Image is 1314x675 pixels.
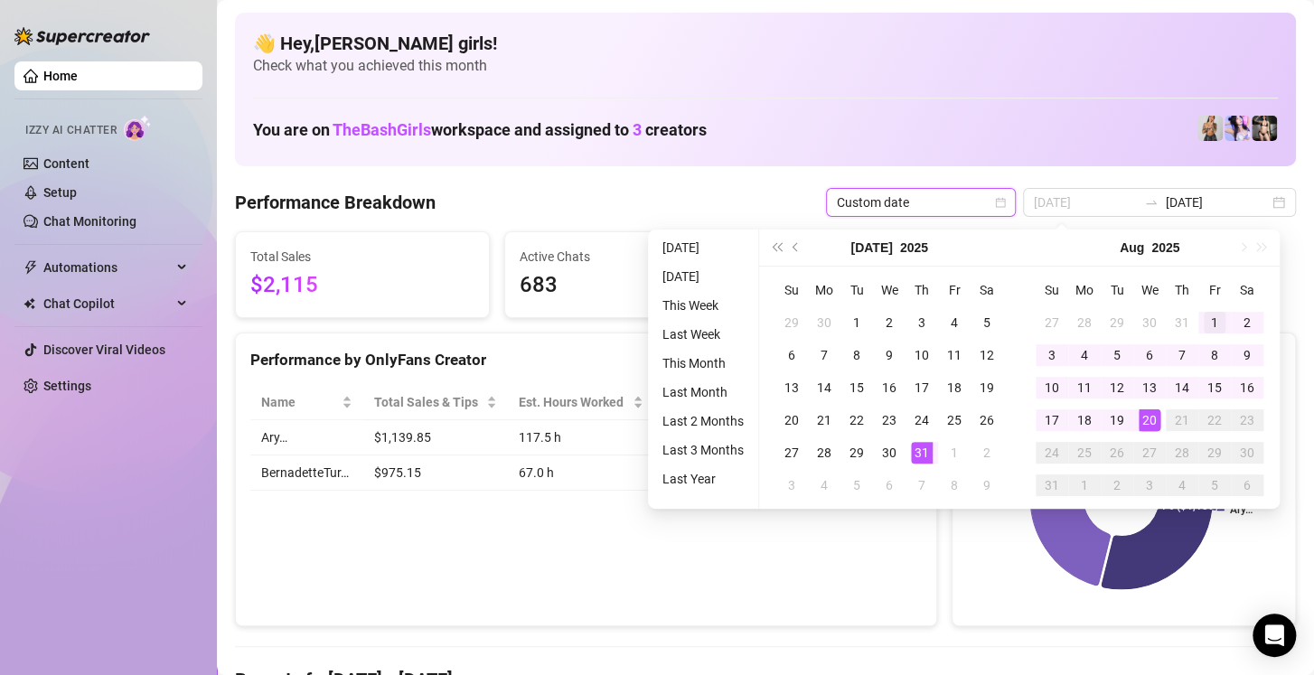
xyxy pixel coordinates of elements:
[775,404,808,436] td: 2025-07-20
[813,409,835,431] div: 21
[1197,116,1223,141] img: BernadetteTur
[1166,339,1198,371] td: 2025-08-07
[906,339,938,371] td: 2025-07-10
[43,289,172,318] span: Chat Copilot
[971,274,1003,306] th: Sa
[1133,469,1166,502] td: 2025-09-03
[1204,312,1225,333] div: 1
[250,385,363,420] th: Name
[508,455,653,491] td: 67.0 h
[363,420,508,455] td: $1,139.85
[1166,404,1198,436] td: 2025-08-21
[1231,469,1263,502] td: 2025-09-06
[1204,474,1225,496] div: 5
[1204,344,1225,366] div: 8
[520,268,744,303] span: 683
[23,297,35,310] img: Chat Copilot
[1139,442,1160,464] div: 27
[124,115,152,141] img: AI Chatter
[1120,230,1144,266] button: Choose a month
[1074,377,1095,398] div: 11
[840,371,873,404] td: 2025-07-15
[43,156,89,171] a: Content
[1036,371,1068,404] td: 2025-08-10
[1252,116,1277,141] img: Bonnie
[775,436,808,469] td: 2025-07-27
[235,190,436,215] h4: Performance Breakdown
[1101,339,1133,371] td: 2025-08-05
[655,410,751,432] li: Last 2 Months
[520,247,744,267] span: Active Chats
[781,344,802,366] div: 6
[943,312,965,333] div: 4
[43,253,172,282] span: Automations
[1236,474,1258,496] div: 6
[808,436,840,469] td: 2025-07-28
[781,442,802,464] div: 27
[971,339,1003,371] td: 2025-07-12
[808,469,840,502] td: 2025-08-04
[938,339,971,371] td: 2025-07-11
[1133,306,1166,339] td: 2025-07-30
[1198,274,1231,306] th: Fr
[1041,344,1063,366] div: 3
[837,189,1005,216] span: Custom date
[1231,404,1263,436] td: 2025-08-23
[43,185,77,200] a: Setup
[938,274,971,306] th: Fr
[976,344,998,366] div: 12
[655,266,751,287] li: [DATE]
[14,27,150,45] img: logo-BBDzfeDw.svg
[906,274,938,306] th: Th
[971,469,1003,502] td: 2025-08-09
[976,474,998,496] div: 9
[1101,404,1133,436] td: 2025-08-19
[911,442,933,464] div: 31
[813,344,835,366] div: 7
[519,392,628,412] div: Est. Hours Worked
[900,230,928,266] button: Choose a year
[840,306,873,339] td: 2025-07-01
[766,230,786,266] button: Last year (Control + left)
[1034,192,1137,212] input: Start date
[1106,442,1128,464] div: 26
[250,455,363,491] td: BernadetteTur…
[1253,614,1296,657] div: Open Intercom Messenger
[655,468,751,490] li: Last Year
[943,474,965,496] div: 8
[1036,339,1068,371] td: 2025-08-03
[840,436,873,469] td: 2025-07-29
[1166,306,1198,339] td: 2025-07-31
[1036,436,1068,469] td: 2025-08-24
[781,474,802,496] div: 3
[1198,306,1231,339] td: 2025-08-01
[878,312,900,333] div: 2
[781,377,802,398] div: 13
[1041,409,1063,431] div: 17
[1139,312,1160,333] div: 30
[976,409,998,431] div: 26
[976,377,998,398] div: 19
[250,348,922,372] div: Performance by OnlyFans Creator
[786,230,806,266] button: Previous month (PageUp)
[911,344,933,366] div: 10
[911,312,933,333] div: 3
[1101,436,1133,469] td: 2025-08-26
[1166,192,1269,212] input: End date
[781,409,802,431] div: 20
[1133,436,1166,469] td: 2025-08-27
[846,474,868,496] div: 5
[1166,436,1198,469] td: 2025-08-28
[655,381,751,403] li: Last Month
[938,436,971,469] td: 2025-08-01
[43,214,136,229] a: Chat Monitoring
[878,409,900,431] div: 23
[250,420,363,455] td: Ary…
[911,474,933,496] div: 7
[1068,436,1101,469] td: 2025-08-25
[971,436,1003,469] td: 2025-08-02
[1036,274,1068,306] th: Su
[1074,344,1095,366] div: 4
[250,268,474,303] span: $2,115
[253,31,1278,56] h4: 👋 Hey, [PERSON_NAME] girls !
